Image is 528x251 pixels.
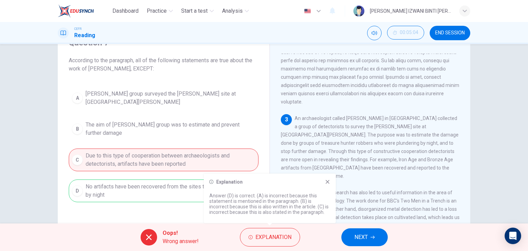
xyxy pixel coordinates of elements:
[400,30,418,35] span: 00:05:04
[216,179,243,185] h6: Explanation
[74,26,81,31] span: CEFR
[354,232,368,242] span: NEXT
[353,6,364,17] img: Profile picture
[435,30,465,36] span: END SESSION
[255,232,291,242] span: Explanation
[58,4,94,18] img: EduSynch logo
[370,7,451,15] div: [PERSON_NAME] IZWANI BINTI [PERSON_NAME]
[222,7,243,15] span: Analysis
[181,7,208,15] span: Start a test
[281,114,292,125] div: 3
[367,26,382,40] div: Mute
[303,9,312,14] img: en
[163,229,199,237] span: Oops!
[69,56,258,73] span: According to the paragraph, all of the following statements are true about the work of [PERSON_NA...
[209,193,330,215] p: Answer (D) is correct. (A) is incorrect because this statement is mentioned in the paragraph. (B)...
[147,7,167,15] span: Practice
[505,228,521,244] div: Open Intercom Messenger
[281,116,459,179] span: An archaeologist called [PERSON_NAME] in [GEOGRAPHIC_DATA] collected a group of detectorists to s...
[387,26,424,40] div: Hide
[163,237,199,245] span: Wrong answer!
[112,7,139,15] span: Dashboard
[74,31,95,40] h1: Reading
